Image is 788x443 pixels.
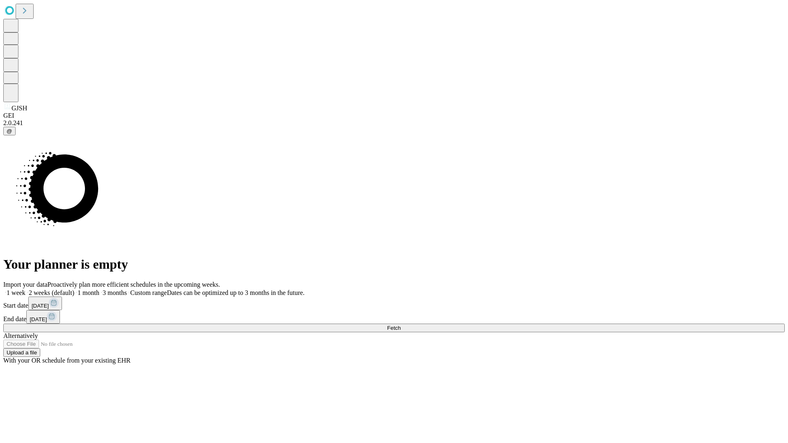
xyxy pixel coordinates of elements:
span: Alternatively [3,332,38,339]
span: With your OR schedule from your existing EHR [3,357,131,364]
div: Start date [3,297,785,310]
span: Dates can be optimized up to 3 months in the future. [167,289,305,296]
button: [DATE] [26,310,60,324]
button: @ [3,127,16,135]
span: Proactively plan more efficient schedules in the upcoming weeks. [48,281,220,288]
span: 2 weeks (default) [29,289,74,296]
button: Fetch [3,324,785,332]
div: GEI [3,112,785,119]
span: Import your data [3,281,48,288]
span: [DATE] [32,303,49,309]
span: @ [7,128,12,134]
span: Fetch [387,325,401,331]
span: 1 week [7,289,25,296]
button: [DATE] [28,297,62,310]
span: Custom range [130,289,167,296]
div: End date [3,310,785,324]
button: Upload a file [3,348,40,357]
span: GJSH [11,105,27,112]
span: 3 months [103,289,127,296]
span: 1 month [78,289,99,296]
span: [DATE] [30,316,47,322]
h1: Your planner is empty [3,257,785,272]
div: 2.0.241 [3,119,785,127]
